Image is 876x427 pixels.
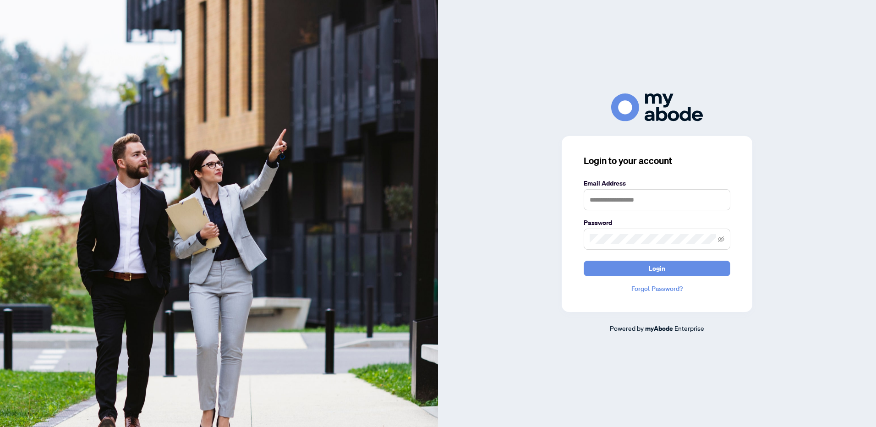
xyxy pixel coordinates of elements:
h3: Login to your account [584,154,730,167]
span: Enterprise [674,324,704,332]
span: eye-invisible [718,236,724,242]
label: Email Address [584,178,730,188]
a: Forgot Password? [584,284,730,294]
span: Login [649,261,665,276]
a: myAbode [645,323,673,334]
button: Login [584,261,730,276]
label: Password [584,218,730,228]
img: ma-logo [611,93,703,121]
span: Powered by [610,324,644,332]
